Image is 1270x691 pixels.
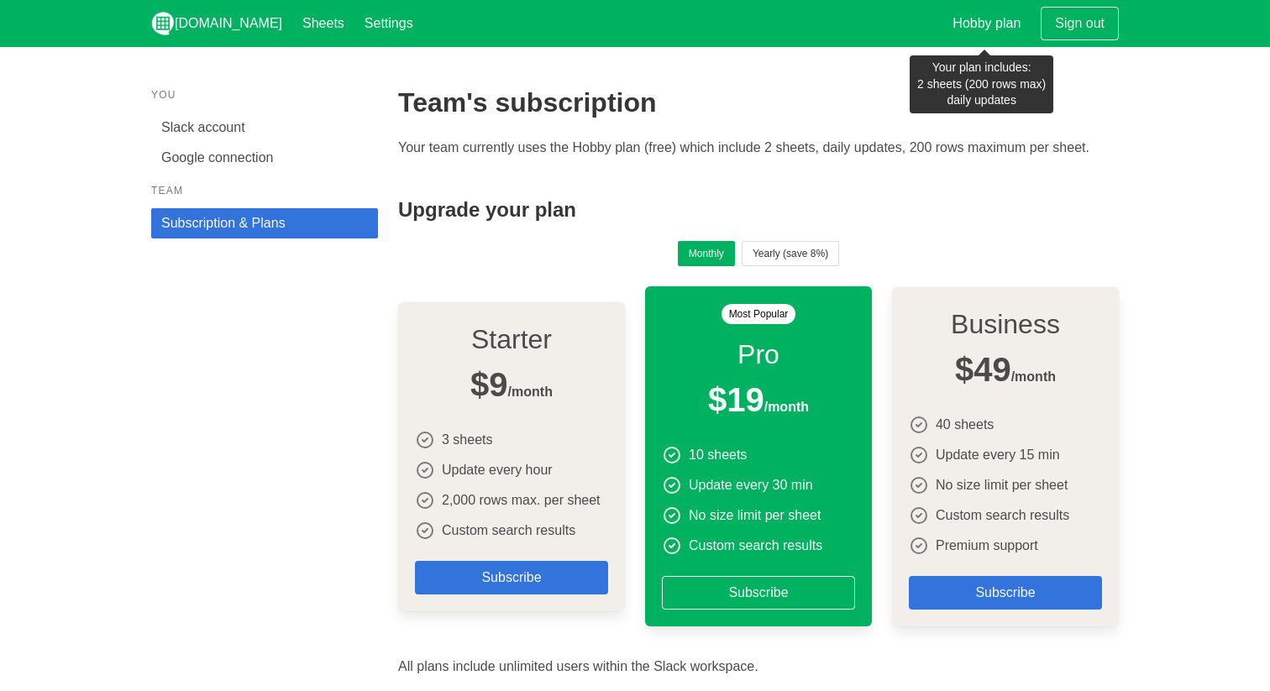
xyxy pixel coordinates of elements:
[936,475,1068,495] p: No size limit per sheet
[151,87,378,102] p: You
[415,319,608,359] h4: Starter
[151,12,175,35] img: logo_v2_white.png
[678,241,735,266] button: Monthly
[442,490,601,510] p: 2,000 rows max. per sheet
[151,183,378,198] p: Team
[1041,7,1119,40] a: Sign out
[662,576,855,610] a: Subscribe
[955,344,1056,395] span: /month
[151,143,378,173] a: Google connection
[955,351,1011,388] span: $49
[742,241,839,266] button: Yearly (save 8%)
[708,381,764,418] span: $19
[470,359,553,410] span: /month
[689,475,813,495] p: Update every 30 min
[936,445,1060,465] p: Update every 15 min
[398,138,1119,158] p: Your team currently uses the Hobby plan (free) which include 2 sheets, daily updates, 200 rows ma...
[708,374,809,425] span: /month
[415,561,608,594] a: Subscribe
[722,304,796,324] span: Most Popular
[442,460,553,480] p: Update every hour
[151,208,378,238] a: Subscription & Plans
[151,113,378,143] a: Slack account
[936,505,1069,526] p: Custom search results
[936,536,1038,556] p: Premium support
[398,87,1119,118] h2: Team's subscription
[689,505,821,526] p: No size limit per sheet
[662,334,855,374] h4: Pro
[909,304,1102,344] h4: Business
[442,430,492,450] p: 3 sheets
[936,415,994,435] p: 40 sheets
[909,576,1102,610] a: Subscribe
[398,198,1119,221] h4: Upgrade your plan
[689,445,747,465] p: 10 sheets
[470,366,508,403] span: $9
[398,657,1119,677] p: All plans include unlimited users within the Slack workspace.
[689,536,822,556] p: Custom search results
[442,521,575,541] p: Custom search results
